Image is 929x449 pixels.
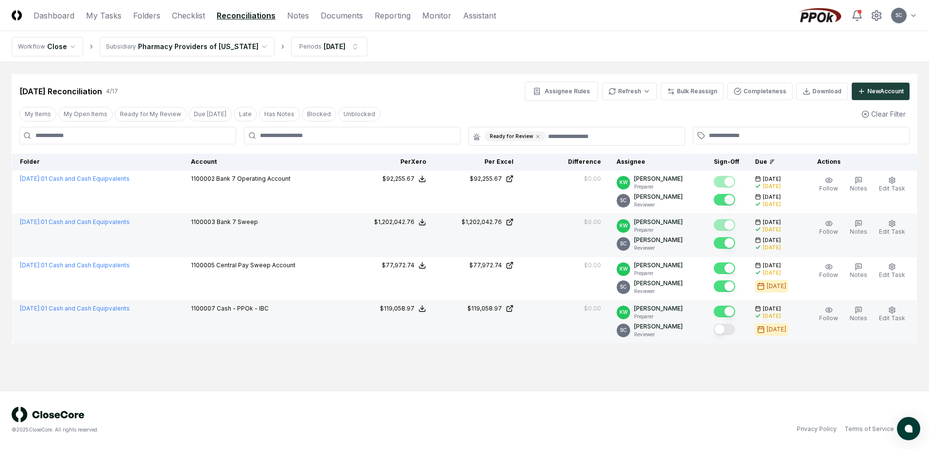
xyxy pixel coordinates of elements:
button: SC [890,7,908,24]
button: My Items [19,107,56,121]
button: Edit Task [877,218,907,238]
a: Assistant [463,10,496,21]
div: [DATE] [767,325,786,334]
p: [PERSON_NAME] [634,304,683,313]
button: NewAccount [852,83,910,100]
p: Reviewer [634,201,683,208]
th: Sign-Off [706,154,747,171]
div: [DATE] [763,183,781,190]
span: Follow [819,185,838,192]
button: Mark complete [714,237,735,249]
button: $92,255.67 [382,174,426,183]
div: 4 / 17 [106,87,118,96]
span: KW [619,179,628,186]
button: Bulk Reassign [661,83,723,100]
button: Completeness [727,83,792,100]
button: Follow [817,304,840,325]
button: atlas-launcher [897,417,920,440]
div: $1,202,042.76 [374,218,414,226]
p: [PERSON_NAME] [634,192,683,201]
span: Notes [850,185,867,192]
div: [DATE] [767,282,786,291]
div: [DATE] [763,201,781,208]
div: [DATE] [324,41,345,52]
div: Periods [299,42,322,51]
div: [DATE] Reconciliation [19,86,102,97]
div: [DATE] [763,312,781,320]
span: [DATE] [763,237,781,244]
nav: breadcrumb [12,37,367,56]
div: $0.00 [584,174,601,183]
div: $77,972.74 [382,261,414,270]
button: Clear Filter [858,105,910,123]
span: Notes [850,228,867,235]
p: Reviewer [634,288,683,295]
div: $119,058.97 [380,304,414,313]
span: 1100003 [191,218,215,225]
span: SC [620,283,627,291]
button: Edit Task [877,261,907,281]
a: Folders [133,10,160,21]
a: Terms of Service [844,425,894,433]
div: $119,058.97 [467,304,502,313]
span: [DATE] [763,193,781,201]
div: $1,202,042.76 [462,218,502,226]
button: Refresh [602,83,657,100]
div: Workflow [18,42,45,51]
span: Edit Task [879,185,905,192]
p: Preparer [634,313,683,320]
button: Notes [848,304,869,325]
p: Preparer [634,270,683,277]
button: $119,058.97 [380,304,426,313]
div: [DATE] [763,226,781,233]
p: Reviewer [634,331,683,338]
a: [DATE]:01 Cash and Cash Equipvalents [20,261,130,269]
span: Bank 7 Operating Account [216,175,291,182]
span: [DATE] [763,175,781,183]
button: Follow [817,261,840,281]
span: 1100007 [191,305,215,312]
div: [DATE] [763,269,781,276]
button: Notes [848,174,869,195]
button: Follow [817,218,840,238]
div: Subsidiary [106,42,136,51]
div: Account [191,157,339,166]
span: Cash - PPOk - IBC [217,305,269,312]
button: Mark complete [714,306,735,317]
p: [PERSON_NAME] [634,218,683,226]
th: Per Excel [434,154,521,171]
p: [PERSON_NAME] [634,322,683,331]
button: Edit Task [877,174,907,195]
span: SC [895,12,902,19]
a: Privacy Policy [797,425,837,433]
span: Central Pay Sweep Account [216,261,295,269]
span: SC [620,240,627,247]
a: $92,255.67 [442,174,514,183]
div: © 2025 CloseCore. All rights reserved. [12,426,464,433]
div: [DATE] [763,244,781,251]
span: KW [619,222,628,229]
a: Reporting [375,10,411,21]
div: $77,972.74 [469,261,502,270]
th: Folder [12,154,183,171]
div: $0.00 [584,218,601,226]
button: Mark complete [714,262,735,274]
button: Mark complete [714,280,735,292]
a: Checklist [172,10,205,21]
button: Unblocked [338,107,380,121]
a: Monitor [422,10,451,21]
a: $1,202,042.76 [442,218,514,226]
button: Edit Task [877,304,907,325]
span: [DATE] : [20,261,41,269]
th: Difference [521,154,609,171]
button: $1,202,042.76 [374,218,426,226]
a: $77,972.74 [442,261,514,270]
a: My Tasks [86,10,121,21]
button: Periods[DATE] [291,37,367,56]
span: Follow [819,228,838,235]
span: Edit Task [879,314,905,322]
button: Mark complete [714,176,735,188]
button: Follow [817,174,840,195]
button: $77,972.74 [382,261,426,270]
div: Actions [809,157,910,166]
